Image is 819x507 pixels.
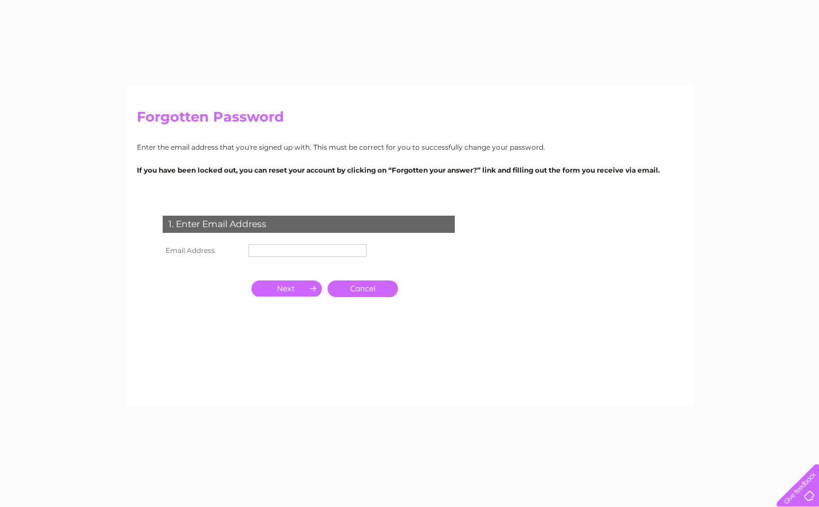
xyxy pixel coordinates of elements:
[163,216,455,233] div: 1. Enter Email Address
[137,165,682,175] p: If you have been locked out, you can reset your account by clicking on “Forgotten your answer?” l...
[137,142,682,153] p: Enter the email address that you're signed up with. This must be correct for you to successfully ...
[328,280,398,297] a: Cancel
[137,109,682,131] h2: Forgotten Password
[160,241,246,260] th: Email Address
